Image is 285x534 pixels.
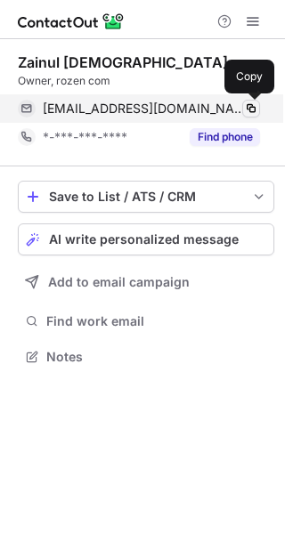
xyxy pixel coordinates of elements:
span: [EMAIL_ADDRESS][DOMAIN_NAME] [43,101,247,117]
div: Save to List / ATS / CRM [49,190,243,204]
button: Add to email campaign [18,266,274,298]
span: Add to email campaign [48,275,190,289]
img: ContactOut v5.3.10 [18,11,125,32]
span: Find work email [46,313,267,329]
button: Find work email [18,309,274,334]
button: save-profile-one-click [18,181,274,213]
span: AI write personalized message [49,232,239,247]
button: Notes [18,344,274,369]
div: Zainul [DEMOGRAPHIC_DATA] [18,53,228,71]
button: Reveal Button [190,128,260,146]
span: Notes [46,349,267,365]
button: AI write personalized message [18,223,274,255]
div: Owner, rozen com [18,73,274,89]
